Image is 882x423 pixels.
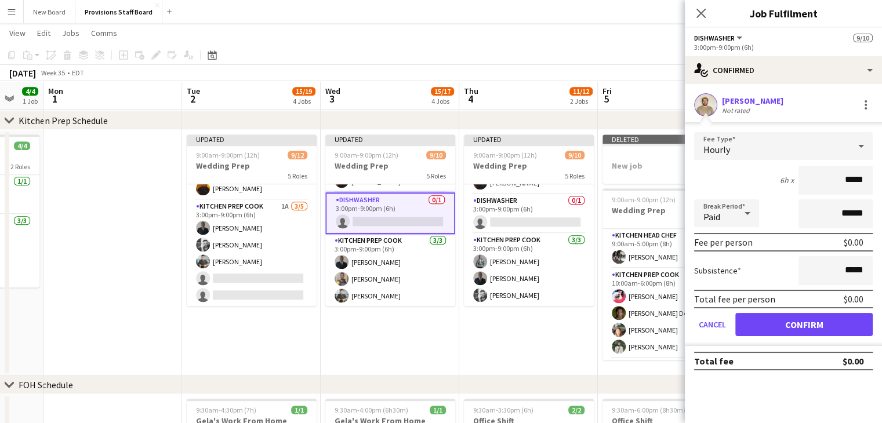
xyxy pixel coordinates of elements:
[430,406,446,414] span: 1/1
[568,406,585,414] span: 2/2
[86,25,122,41] a: Comms
[185,92,200,105] span: 2
[853,34,873,42] span: 9/10
[473,151,537,159] span: 9:00am-9:00pm (12h)
[292,87,315,96] span: 15/19
[694,236,753,248] div: Fee per person
[187,161,317,171] h3: Wedding Prep
[602,229,732,268] app-card-role: Kitchen Head Chef1/19:00am-5:00pm (8h)[PERSON_NAME]
[722,96,783,106] div: [PERSON_NAME]
[464,134,594,144] div: Updated
[569,87,593,96] span: 11/12
[602,188,732,360] app-job-card: 9:00am-9:00pm (12h)9/9Wedding Prep4 RolesKitchen Head Chef1/19:00am-5:00pm (8h)[PERSON_NAME]Kitch...
[601,92,612,105] span: 5
[24,1,75,23] button: New Board
[196,406,256,414] span: 9:30am-4:30pm (7h)
[187,200,317,307] app-card-role: Kitchen Prep Cook1A3/53:00pm-9:00pm (6h)[PERSON_NAME][PERSON_NAME][PERSON_NAME]
[735,313,873,336] button: Confirm
[22,87,38,96] span: 4/4
[602,134,732,184] app-job-card: Deleted New job
[464,134,594,306] app-job-card: Updated9:00am-9:00pm (12h)9/10Wedding Prep5 Roles[PERSON_NAME] DeKitchen Sous Chef1/111:00am-7:00...
[612,195,676,204] span: 9:00am-9:00pm (12h)
[325,161,455,171] h3: Wedding Prep
[464,161,594,171] h3: Wedding Prep
[325,192,455,234] app-card-role: Dishwasher0/13:00pm-9:00pm (6h)
[703,144,730,155] span: Hourly
[57,25,84,41] a: Jobs
[426,151,446,159] span: 9/10
[694,293,775,305] div: Total fee per person
[62,28,79,38] span: Jobs
[19,115,108,126] div: Kitchen Prep Schedule
[291,406,307,414] span: 1/1
[602,161,732,171] h3: New job
[694,265,741,276] label: Subsistence
[694,34,735,42] span: Dishwasher
[694,313,731,336] button: Cancel
[9,28,26,38] span: View
[703,211,720,223] span: Paid
[325,134,455,306] app-job-card: Updated9:00am-9:00pm (12h)9/10Wedding Prep5 Roles[PERSON_NAME]Kitchen Sous Chef1/111:00am-7:00pm ...
[464,86,478,96] span: Thu
[570,97,592,105] div: 2 Jobs
[48,86,63,96] span: Mon
[38,68,67,77] span: Week 35
[72,68,84,77] div: EDT
[602,268,732,358] app-card-role: Kitchen Prep Cook4/410:00am-6:00pm (8h)[PERSON_NAME][PERSON_NAME] De[PERSON_NAME][PERSON_NAME]
[19,379,73,391] div: FOH Schedule
[75,1,162,23] button: Provisions Staff Board
[324,92,340,105] span: 3
[10,162,30,171] span: 2 Roles
[565,172,585,180] span: 5 Roles
[844,293,863,305] div: $0.00
[91,28,117,38] span: Comms
[288,151,307,159] span: 9/12
[473,406,533,414] span: 9:30am-3:30pm (6h)
[602,134,732,144] div: Deleted
[685,56,882,84] div: Confirmed
[14,141,30,150] span: 4/4
[694,355,734,367] div: Total fee
[426,172,446,180] span: 5 Roles
[9,67,36,79] div: [DATE]
[565,151,585,159] span: 9/10
[37,28,50,38] span: Edit
[325,86,340,96] span: Wed
[325,134,455,144] div: Updated
[780,175,794,185] div: 6h x
[602,205,732,216] h3: Wedding Prep
[5,25,30,41] a: View
[843,355,863,367] div: $0.00
[288,172,307,180] span: 5 Roles
[685,6,882,21] h3: Job Fulfilment
[293,97,315,105] div: 4 Jobs
[187,86,200,96] span: Tue
[694,34,744,42] button: Dishwasher
[462,92,478,105] span: 4
[694,43,873,52] div: 3:00pm-9:00pm (6h)
[431,97,453,105] div: 4 Jobs
[431,87,454,96] span: 15/17
[602,86,612,96] span: Fri
[844,236,863,248] div: $0.00
[196,151,260,159] span: 9:00am-9:00pm (12h)
[187,134,317,306] app-job-card: Updated9:00am-9:00pm (12h)9/12Wedding Prep5 Roles11:00am-7:00pm (8h) Kitchen Sous Chef1/111:00am-...
[325,234,455,307] app-card-role: Kitchen Prep Cook3/33:00pm-9:00pm (6h)[PERSON_NAME][PERSON_NAME][PERSON_NAME]
[335,406,408,414] span: 9:30am-4:00pm (6h30m)
[335,151,398,159] span: 9:00am-9:00pm (12h)
[612,406,685,414] span: 9:30am-6:00pm (8h30m)
[187,134,317,144] div: Updated
[464,194,594,234] app-card-role: Dishwasher0/13:00pm-9:00pm (6h)
[23,97,38,105] div: 1 Job
[464,234,594,307] app-card-role: Kitchen Prep Cook3/33:00pm-9:00pm (6h)[PERSON_NAME][PERSON_NAME][PERSON_NAME]
[32,25,55,41] a: Edit
[46,92,63,105] span: 1
[722,106,752,115] div: Not rated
